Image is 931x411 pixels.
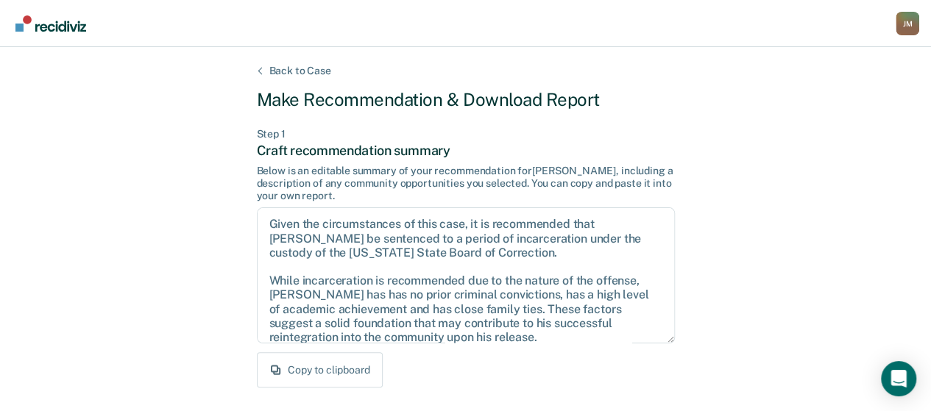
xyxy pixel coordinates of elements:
button: Profile dropdown button [896,12,919,35]
div: Step 1 [257,128,675,140]
div: Back to Case [252,65,349,77]
div: J M [896,12,919,35]
div: Make Recommendation & Download Report [257,89,675,110]
div: Below is an editable summary of your recommendation for [PERSON_NAME] , including a description o... [257,165,675,201]
div: Craft recommendation summary [257,143,675,159]
button: Copy to clipboard [257,352,383,387]
textarea: Given the circumstances of this case, it is recommended that [PERSON_NAME] be sentenced to a peri... [257,207,675,343]
div: Open Intercom Messenger [881,361,916,396]
img: Recidiviz [15,15,86,32]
